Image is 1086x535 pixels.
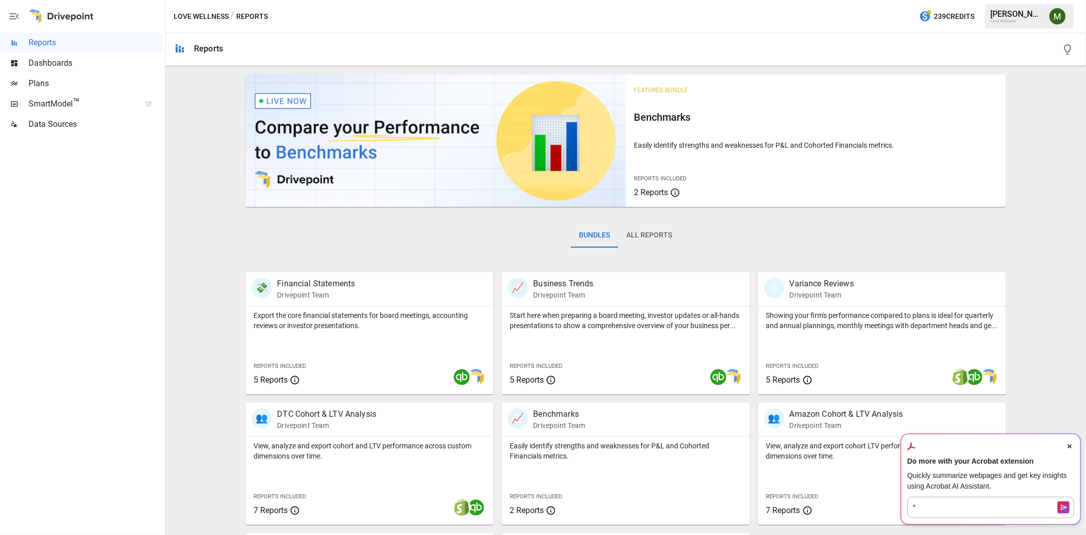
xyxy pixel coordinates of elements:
[277,408,376,420] p: DTC Cohort & LTV Analysis
[766,493,819,500] span: Reports Included
[254,493,306,500] span: Reports Included
[277,278,355,290] p: Financial Statements
[454,369,470,385] img: quickbooks
[510,441,741,461] p: Easily identify strengths and weaknesses for P&L and Cohorted Financials metrics.
[73,96,80,109] span: ™
[252,278,272,298] div: 💸
[966,369,983,385] img: quickbooks
[952,369,968,385] img: shopify
[510,363,562,369] span: Reports Included
[1049,8,1066,24] img: Meredith Lacasse
[510,505,544,515] span: 2 Reports
[934,10,974,23] span: 239 Credits
[764,408,785,429] div: 👥
[254,441,485,461] p: View, analyze and export cohort and LTV performance across custom dimensions over time.
[634,140,998,150] p: Easily identify strengths and weaknesses for P&L and Cohorted Financials metrics.
[254,363,306,369] span: Reports Included
[454,499,470,516] img: shopify
[508,278,528,298] div: 📈
[277,290,355,300] p: Drivepoint Team
[468,369,484,385] img: smart model
[990,19,1043,23] div: Love Wellness
[710,369,727,385] img: quickbooks
[790,278,854,290] p: Variance Reviews
[634,109,998,125] h6: Benchmarks
[533,290,593,300] p: Drivepoint Team
[29,98,134,110] span: SmartModel
[254,310,485,331] p: Export the core financial statements for board meetings, accounting reviews or investor presentat...
[1043,2,1072,31] button: Meredith Lacasse
[571,223,618,248] button: Bundles
[174,10,229,23] button: Love Wellness
[790,420,903,431] p: Drivepoint Team
[245,74,626,207] img: video thumbnail
[766,505,800,515] span: 7 Reports
[510,493,562,500] span: Reports Included
[915,7,979,26] button: 239Credits
[510,310,741,331] p: Start here when preparing a board meeting, investor updates or all-hands presentations to show a ...
[533,408,585,420] p: Benchmarks
[766,375,800,385] span: 5 Reports
[29,57,163,69] span: Dashboards
[790,408,903,420] p: Amazon Cohort & LTV Analysis
[990,9,1043,19] div: [PERSON_NAME]
[277,420,376,431] p: Drivepoint Team
[533,420,585,431] p: Drivepoint Team
[790,290,854,300] p: Drivepoint Team
[510,375,544,385] span: 5 Reports
[194,44,223,53] div: Reports
[634,87,688,94] span: Featured Bundle
[766,310,998,331] p: Showing your firm's performance compared to plans is ideal for quarterly and annual plannings, mo...
[764,278,785,298] div: 🗓
[533,278,593,290] p: Business Trends
[254,505,288,515] span: 7 Reports
[725,369,741,385] img: smart model
[254,375,288,385] span: 5 Reports
[508,408,528,429] div: 📈
[29,37,163,49] span: Reports
[252,408,272,429] div: 👥
[618,223,680,248] button: All Reports
[468,499,484,516] img: quickbooks
[634,188,668,197] span: 2 Reports
[981,369,997,385] img: smart model
[29,118,163,130] span: Data Sources
[634,175,686,182] span: Reports Included
[766,441,998,461] p: View, analyze and export cohort LTV performance across custom dimensions over time.
[29,77,163,90] span: Plans
[766,363,819,369] span: Reports Included
[231,10,234,23] div: /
